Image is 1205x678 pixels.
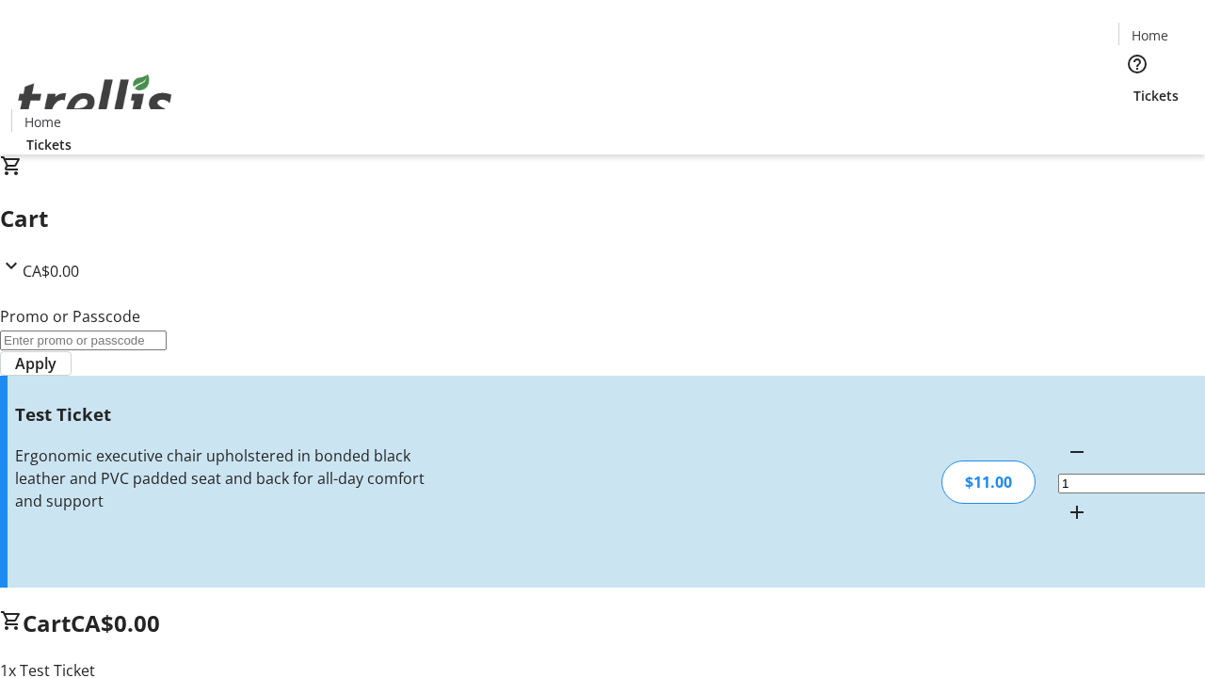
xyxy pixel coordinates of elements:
a: Home [1119,25,1180,45]
div: Ergonomic executive chair upholstered in bonded black leather and PVC padded seat and back for al... [15,444,426,512]
div: $11.00 [941,460,1036,504]
button: Increment by one [1058,493,1096,531]
h3: Test Ticket [15,401,426,428]
button: Cart [1118,105,1156,143]
a: Home [12,112,72,132]
span: Apply [15,352,56,375]
a: Tickets [11,135,87,154]
span: Tickets [26,135,72,154]
button: Help [1118,45,1156,83]
button: Decrement by one [1058,433,1096,471]
span: Home [1132,25,1168,45]
img: Orient E2E Organization X0JZj5pYMl's Logo [11,54,179,148]
span: CA$0.00 [71,607,160,638]
a: Tickets [1118,86,1194,105]
span: CA$0.00 [23,261,79,282]
span: Tickets [1133,86,1179,105]
span: Home [24,112,61,132]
